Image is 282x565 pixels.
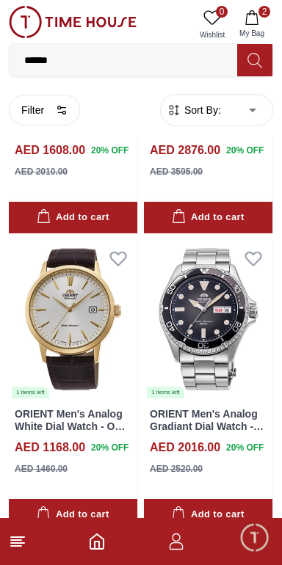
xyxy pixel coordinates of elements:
span: 20 % OFF [226,441,264,454]
a: Home [88,533,106,550]
h4: AED 1608.00 [15,142,85,159]
div: Add to cart [37,506,109,523]
div: 1 items left [147,387,184,398]
a: ORIENT Men's Analog Gradiant Dial Watch - OW-RAAA08101 items left [144,239,272,399]
div: 1 items left [12,387,49,398]
button: Filter [9,95,80,125]
button: Sort By: [167,103,221,117]
span: My Bag [234,28,270,39]
span: 20 % OFF [91,144,129,157]
a: 0Wishlist [194,6,231,43]
h4: AED 2876.00 [150,142,220,159]
img: ORIENT Men's Analog Gradiant Dial Watch - OW-RAAA0810 [144,239,272,399]
span: Wishlist [194,29,231,40]
button: 2My Bag [231,6,273,43]
span: 2 [258,6,270,18]
div: Add to cart [172,209,244,226]
div: AED 2010.00 [15,165,68,178]
button: Add to cart [9,202,137,233]
span: 20 % OFF [226,144,264,157]
button: Add to cart [144,499,272,531]
span: Sort By: [181,103,221,117]
button: Add to cart [144,202,272,233]
img: ... [9,6,137,38]
a: ORIENT Men's Analog White Dial Watch - OW-RAAC0F041 items left [9,239,137,399]
div: AED 3595.00 [150,165,203,178]
span: 0 [216,6,228,18]
div: Add to cart [37,209,109,226]
button: Add to cart [9,499,137,531]
h4: AED 1168.00 [15,439,85,456]
div: Add to cart [172,506,244,523]
a: ORIENT Men's Analog White Dial Watch - OW-RAAC0F04 [15,408,128,445]
span: 20 % OFF [91,441,129,454]
img: ORIENT Men's Analog White Dial Watch - OW-RAAC0F04 [9,239,137,399]
div: AED 1460.00 [15,462,68,475]
a: ORIENT Men's Analog Gradiant Dial Watch - OW-RAAA0810 [150,408,264,445]
div: AED 2520.00 [150,462,203,475]
h4: AED 2016.00 [150,439,220,456]
div: Chat Widget [239,522,271,554]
